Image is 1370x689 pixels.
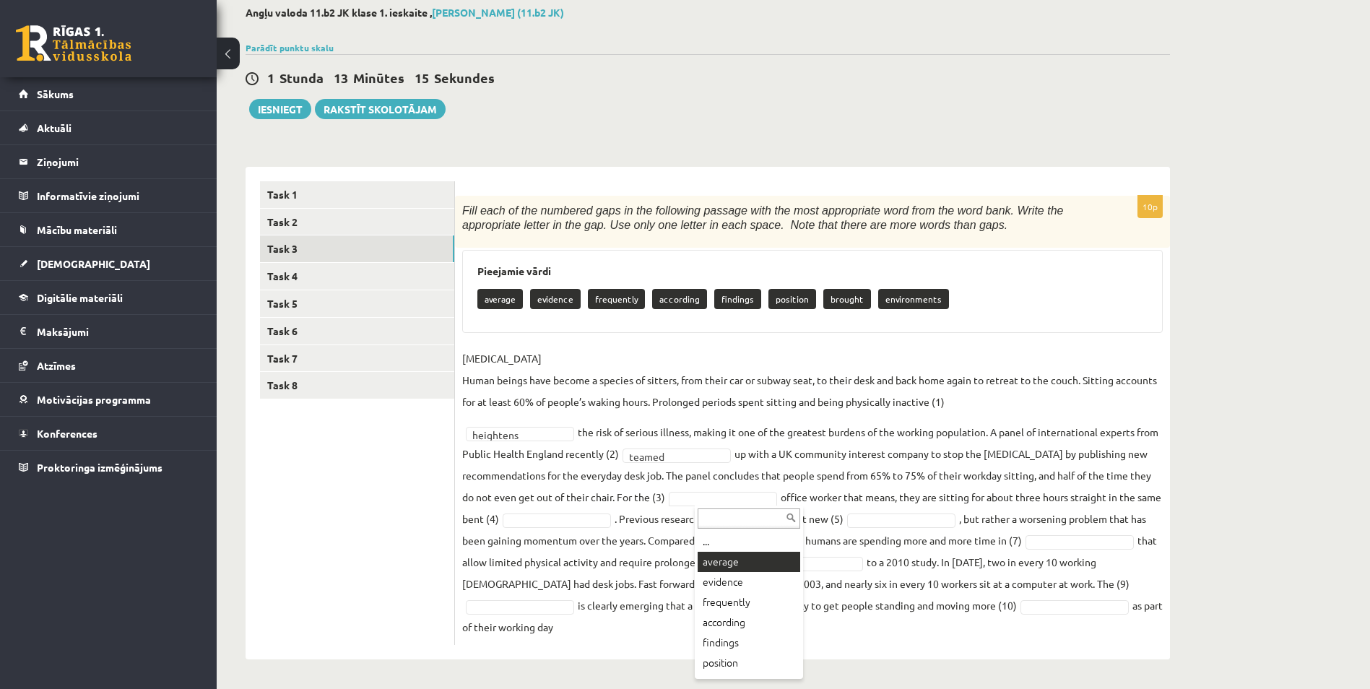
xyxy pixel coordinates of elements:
[698,552,800,572] div: average
[698,532,800,552] div: ...
[698,633,800,653] div: findings
[698,653,800,673] div: position
[698,592,800,612] div: frequently
[698,572,800,592] div: evidence
[698,612,800,633] div: according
